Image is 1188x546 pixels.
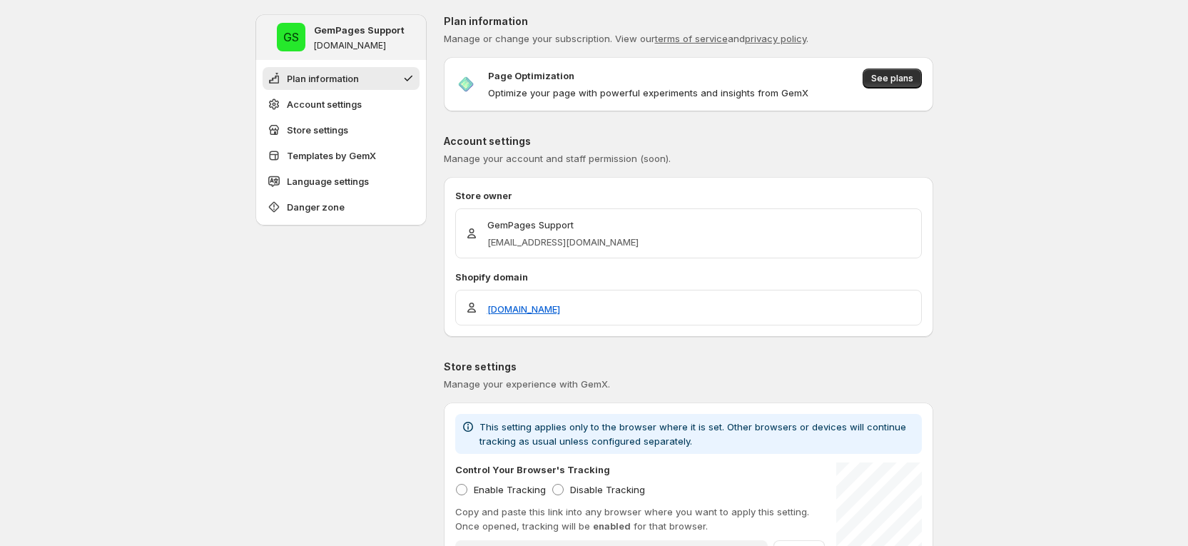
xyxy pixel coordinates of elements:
span: Plan information [287,71,359,86]
p: GemPages Support [314,23,405,37]
p: [EMAIL_ADDRESS][DOMAIN_NAME] [487,235,639,249]
span: Store settings [287,123,348,137]
p: Copy and paste this link into any browser where you want to apply this setting. Once opened, trac... [455,505,825,533]
span: Templates by GemX [287,148,376,163]
span: Enable Tracking [474,484,546,495]
p: GemPages Support [487,218,639,232]
p: Shopify domain [455,270,922,284]
button: Danger zone [263,196,420,218]
span: enabled [593,520,631,532]
span: This setting applies only to the browser where it is set. Other browsers or devices will continue... [479,421,906,447]
span: Manage your account and staff permission (soon). [444,153,671,164]
button: Store settings [263,118,420,141]
span: Account settings [287,97,362,111]
span: Language settings [287,174,369,188]
text: GS [283,30,299,44]
p: Plan information [444,14,933,29]
p: Store owner [455,188,922,203]
span: See plans [871,73,913,84]
a: [DOMAIN_NAME] [487,302,560,316]
p: Page Optimization [488,69,574,83]
p: Control Your Browser's Tracking [455,462,610,477]
p: Optimize your page with powerful experiments and insights from GemX [488,86,808,100]
img: Page Optimization [455,74,477,95]
p: Store settings [444,360,933,374]
button: Account settings [263,93,420,116]
button: See plans [863,69,922,89]
button: Language settings [263,170,420,193]
span: Danger zone [287,200,345,214]
button: Templates by GemX [263,144,420,167]
span: Manage your experience with GemX. [444,378,610,390]
p: Account settings [444,134,933,148]
span: Disable Tracking [570,484,645,495]
span: Manage or change your subscription. View our and . [444,33,808,44]
button: Plan information [263,67,420,90]
p: [DOMAIN_NAME] [314,40,386,51]
a: terms of service [655,33,728,44]
span: GemPages Support [277,23,305,51]
a: privacy policy [745,33,806,44]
